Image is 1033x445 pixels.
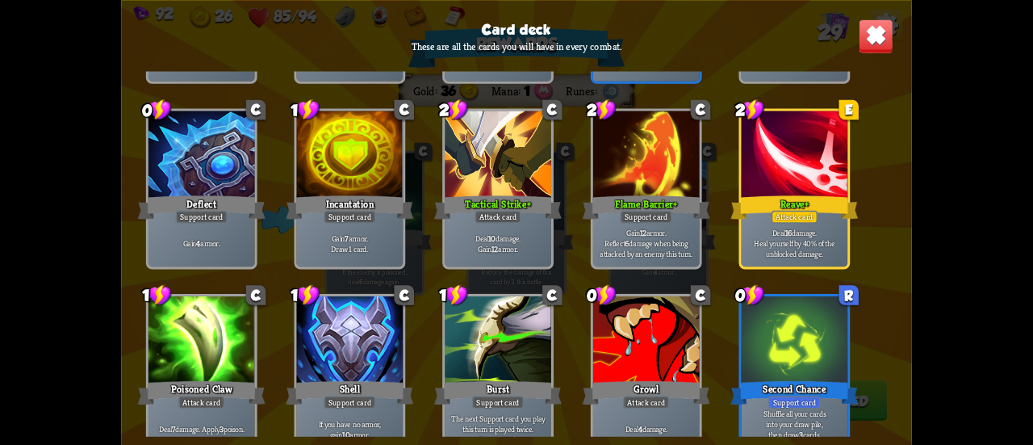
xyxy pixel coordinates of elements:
[542,99,562,119] div: C
[625,238,629,249] b: 6
[730,378,858,406] div: Second Chance
[324,396,375,409] div: Support card
[291,99,320,121] div: 1
[394,99,413,119] div: C
[596,228,696,259] p: Gain armor. Reflect damage when being attacked by an enemy this turn.
[735,283,765,306] div: 0
[488,233,496,243] b: 10
[768,396,820,409] div: Support card
[479,434,518,444] b: One-off card.
[434,378,562,406] div: Burst
[839,99,858,119] div: E
[730,193,858,221] div: Reave+
[196,238,200,249] b: 4
[138,378,266,406] div: Poisoned Claw
[583,193,710,221] div: Flame Barrier+
[640,228,646,238] b: 12
[735,99,765,121] div: 2
[220,423,224,434] b: 3
[839,285,858,304] div: R
[583,378,710,406] div: Growl
[142,99,172,121] div: 0
[448,233,549,254] p: Deal damage. Gain armor.
[799,429,803,439] b: 3
[342,429,349,439] b: 10
[439,99,469,121] div: 2
[744,408,845,439] p: Shuffle all your cards into your draw pile, then draw cards.
[638,423,642,434] b: 4
[246,285,266,304] div: C
[439,283,469,306] div: 1
[291,283,320,306] div: 1
[434,193,562,221] div: Tactical Strike+
[178,396,224,409] div: Attack card
[472,396,524,409] div: Support card
[286,378,413,406] div: Shell
[172,423,175,434] b: 7
[744,228,845,259] p: Deal damage. Heal yourself by 40% of the unblocked damage.
[482,22,550,38] h3: Card deck
[475,210,521,223] div: Attack card
[785,228,792,238] b: 16
[299,233,400,254] p: Gain armor. Draw 1 card.
[138,193,266,221] div: Deflect
[176,210,228,223] div: Support card
[448,413,549,434] p: The next Support card you play this turn is played twice.
[596,423,696,434] p: Deal damage.
[394,285,413,304] div: C
[151,238,252,249] p: Gain armor.
[246,99,266,119] div: C
[412,40,621,53] p: These are all the cards you will have in every combat.
[691,99,710,119] div: C
[623,396,669,409] div: Attack card
[621,210,672,223] div: Support card
[491,243,498,254] b: 12
[299,418,400,439] p: If you have no armor, gain armor.
[772,210,818,223] div: Attack card
[587,283,617,306] div: 0
[542,285,562,304] div: C
[286,193,413,221] div: Incantation
[345,233,348,243] b: 7
[142,283,172,306] div: 1
[151,423,252,434] p: Deal damage. Apply poison.
[324,210,375,223] div: Support card
[859,19,893,53] img: Close_Button.png
[691,285,710,304] div: C
[587,99,617,121] div: 2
